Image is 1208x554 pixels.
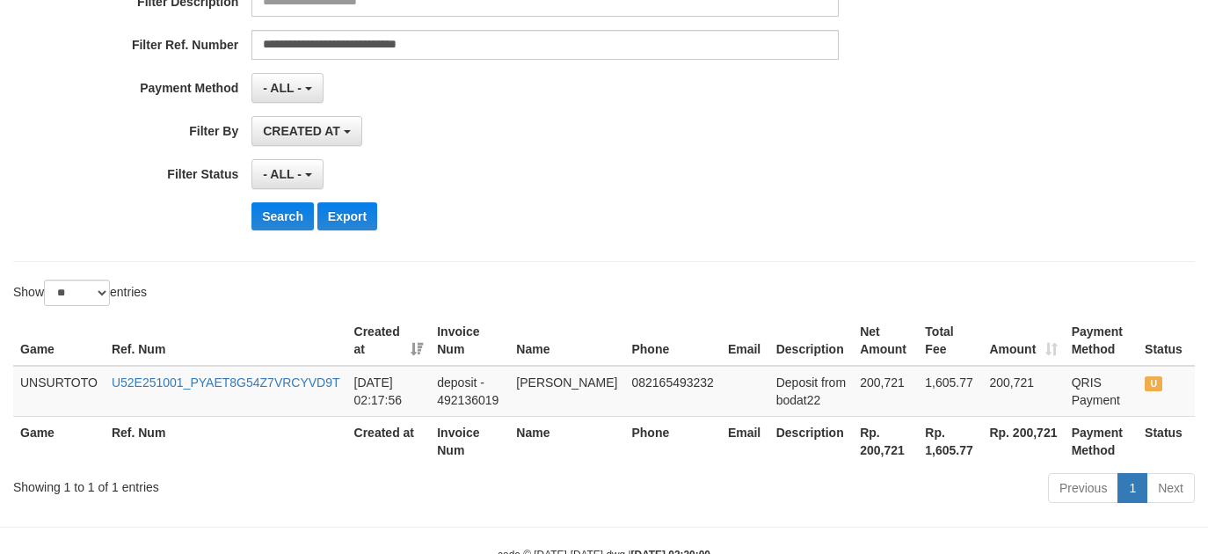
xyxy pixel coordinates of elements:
th: Phone [624,316,720,366]
th: Phone [624,416,720,466]
th: Rp. 200,721 [853,416,918,466]
th: Payment Method [1065,416,1138,466]
th: Status [1138,316,1195,366]
th: Rp. 1,605.77 [918,416,982,466]
td: 1,605.77 [918,366,982,417]
th: Email [721,416,769,466]
th: Net Amount [853,316,918,366]
td: 200,721 [853,366,918,417]
th: Description [769,316,853,366]
th: Amount: activate to sort column ascending [982,316,1064,366]
td: 200,721 [982,366,1064,417]
td: [PERSON_NAME] [509,366,624,417]
th: Created at [347,416,431,466]
td: QRIS Payment [1065,366,1138,417]
td: [DATE] 02:17:56 [347,366,431,417]
th: Description [769,416,853,466]
th: Created at: activate to sort column ascending [347,316,431,366]
a: 1 [1117,473,1147,503]
th: Invoice Num [430,416,509,466]
td: Deposit from bodat22 [769,366,853,417]
td: deposit - 492136019 [430,366,509,417]
th: Rp. 200,721 [982,416,1064,466]
th: Email [721,316,769,366]
th: Status [1138,416,1195,466]
button: Export [317,202,377,230]
th: Name [509,416,624,466]
a: Next [1146,473,1195,503]
a: Previous [1048,473,1118,503]
th: Name [509,316,624,366]
th: Total Fee [918,316,982,366]
span: UNPAID [1145,376,1162,391]
td: 082165493232 [624,366,720,417]
th: Invoice Num [430,316,509,366]
th: Payment Method [1065,316,1138,366]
